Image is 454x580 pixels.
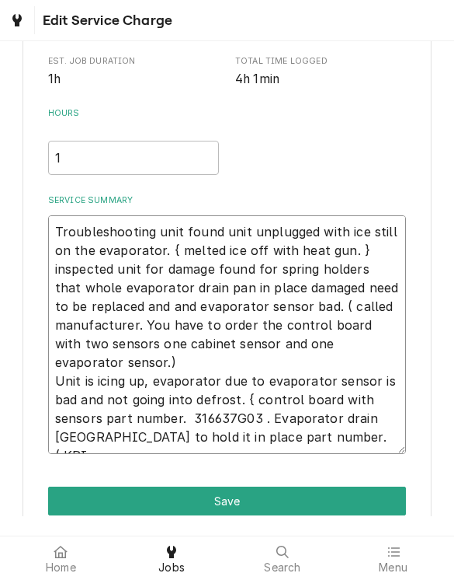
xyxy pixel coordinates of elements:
[48,194,407,207] label: Service Summary
[48,487,407,555] div: Button Group
[235,70,406,89] span: Total Time Logged
[48,194,407,454] div: Service Summary
[235,72,279,86] span: 4h 1min
[235,55,406,68] span: Total Time Logged
[38,10,172,31] span: Edit Service Charge
[48,515,407,555] div: Button Group Row
[46,561,76,574] span: Home
[6,540,116,577] a: Home
[48,55,219,89] div: Est. Job Duration
[48,70,219,89] span: Est. Job Duration
[48,72,61,86] span: 1h
[3,6,31,34] a: Go to Jobs
[48,487,407,515] button: Save
[48,215,407,454] textarea: Troubleshooting unit found unit unplugged with ice still on the evaporator. { melted ice off with...
[117,540,227,577] a: Jobs
[158,561,185,574] span: Jobs
[48,107,219,175] div: [object Object]
[379,561,407,574] span: Menu
[235,55,406,89] div: Total Time Logged
[48,107,219,132] label: Hours
[228,540,338,577] a: Search
[264,561,300,574] span: Search
[48,487,407,515] div: Button Group Row
[338,540,448,577] a: Menu
[48,55,219,68] span: Est. Job Duration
